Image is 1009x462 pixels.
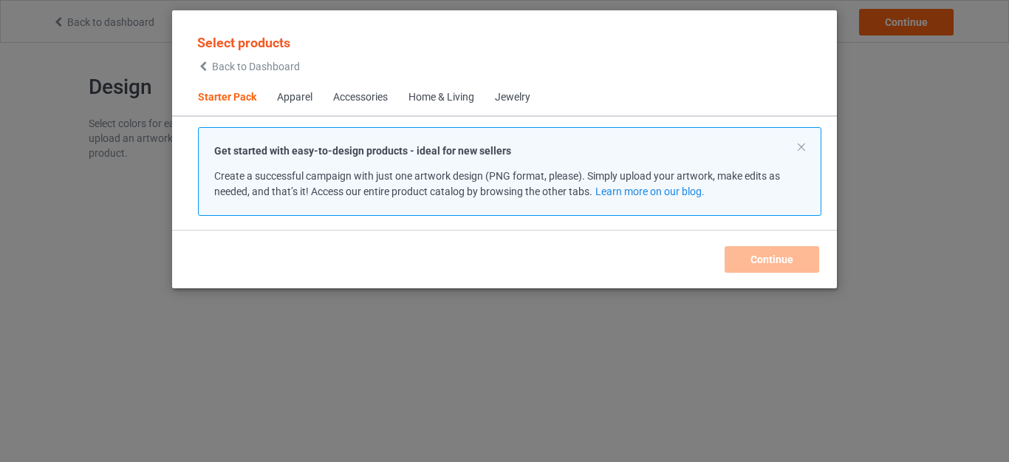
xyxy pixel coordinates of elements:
div: Apparel [277,90,312,105]
div: Accessories [333,90,388,105]
span: Select products [197,35,290,50]
span: Starter Pack [188,80,267,115]
div: Home & Living [408,90,474,105]
span: Create a successful campaign with just one artwork design (PNG format, please). Simply upload you... [214,170,780,197]
strong: Get started with easy-to-design products - ideal for new sellers [214,145,511,157]
span: Back to Dashboard [212,61,300,72]
div: Jewelry [495,90,530,105]
a: Learn more on our blog. [595,186,705,197]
